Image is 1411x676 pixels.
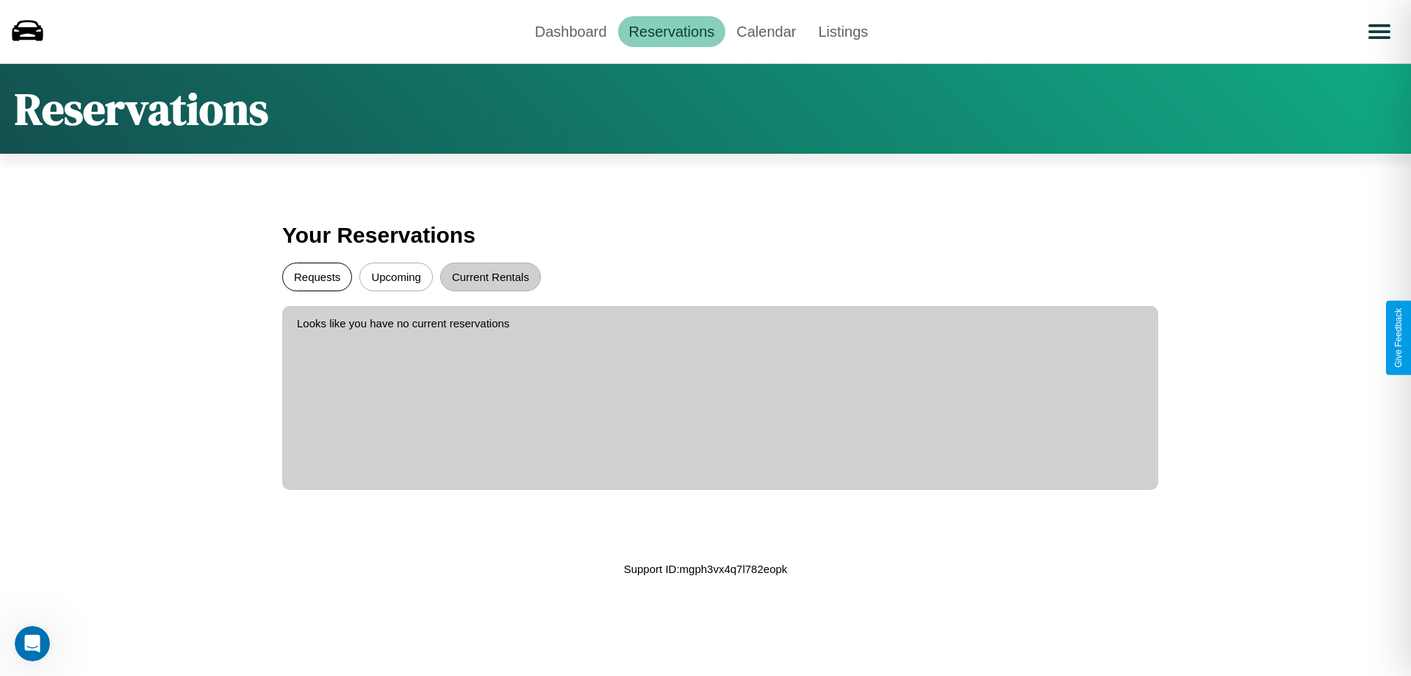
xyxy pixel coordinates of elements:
iframe: Intercom live chat [15,626,50,661]
h3: Your Reservations [282,216,1129,255]
p: Support ID: mgph3vx4q7l782eopk [624,559,788,579]
div: Give Feedback [1393,308,1404,368]
button: Requests [282,263,352,291]
p: Looks like you have no current reservations [297,313,1143,333]
a: Reservations [618,16,726,47]
a: Listings [807,16,879,47]
button: Current Rentals [440,263,541,291]
button: Open menu [1359,11,1400,52]
a: Dashboard [524,16,618,47]
h1: Reservations [15,79,268,139]
a: Calendar [725,16,807,47]
button: Upcoming [359,263,433,291]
